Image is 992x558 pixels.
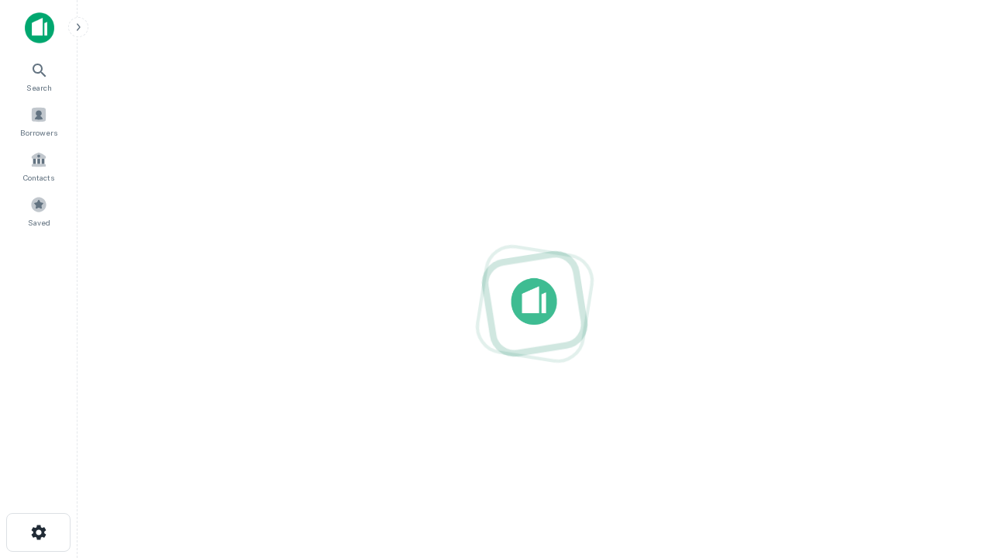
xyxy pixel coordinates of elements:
iframe: Chat Widget [914,384,992,459]
span: Contacts [23,171,54,184]
span: Borrowers [20,126,57,139]
span: Saved [28,216,50,229]
a: Saved [5,190,73,232]
span: Search [26,81,52,94]
img: capitalize-icon.png [25,12,54,43]
a: Search [5,55,73,97]
a: Contacts [5,145,73,187]
a: Borrowers [5,100,73,142]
